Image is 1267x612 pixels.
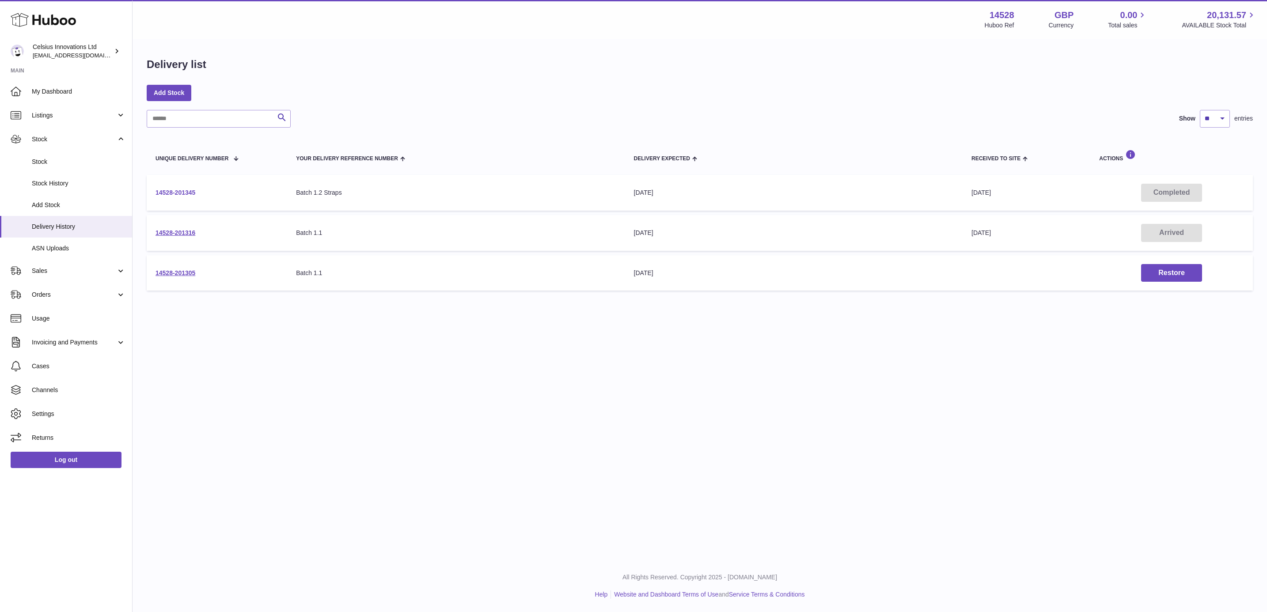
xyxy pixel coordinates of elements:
[614,591,718,598] a: Website and Dashboard Terms of Use
[156,189,195,196] a: 14528-201345
[634,156,690,162] span: Delivery Expected
[147,85,191,101] a: Add Stock
[971,156,1020,162] span: Received to Site
[1108,21,1147,30] span: Total sales
[32,362,125,370] span: Cases
[1049,21,1074,30] div: Currency
[296,269,616,277] div: Batch 1.1
[32,201,125,209] span: Add Stock
[32,179,125,188] span: Stock History
[147,57,206,72] h1: Delivery list
[1055,9,1074,21] strong: GBP
[985,21,1014,30] div: Huboo Ref
[32,338,116,347] span: Invoicing and Payments
[32,111,116,120] span: Listings
[971,229,991,236] span: [DATE]
[296,156,398,162] span: Your Delivery Reference Number
[32,386,125,394] span: Channels
[32,244,125,253] span: ASN Uploads
[1108,9,1147,30] a: 0.00 Total sales
[296,229,616,237] div: Batch 1.1
[32,267,116,275] span: Sales
[32,158,125,166] span: Stock
[32,223,125,231] span: Delivery History
[33,43,112,60] div: Celsius Innovations Ltd
[595,591,608,598] a: Help
[32,135,116,144] span: Stock
[611,590,804,599] li: and
[32,87,125,96] span: My Dashboard
[1182,21,1256,30] span: AVAILABLE Stock Total
[11,452,121,468] a: Log out
[32,291,116,299] span: Orders
[1099,150,1244,162] div: Actions
[1207,9,1246,21] span: 20,131.57
[634,189,954,197] div: [DATE]
[1182,9,1256,30] a: 20,131.57 AVAILABLE Stock Total
[32,410,125,418] span: Settings
[634,229,954,237] div: [DATE]
[156,269,195,276] a: 14528-201305
[1120,9,1138,21] span: 0.00
[32,314,125,323] span: Usage
[33,52,130,59] span: [EMAIL_ADDRESS][DOMAIN_NAME]
[32,434,125,442] span: Returns
[729,591,805,598] a: Service Terms & Conditions
[156,229,195,236] a: 14528-201316
[634,269,954,277] div: [DATE]
[11,45,24,58] img: internalAdmin-14528@internal.huboo.com
[140,573,1260,582] p: All Rights Reserved. Copyright 2025 - [DOMAIN_NAME]
[1179,114,1195,123] label: Show
[296,189,616,197] div: Batch 1.2 Straps
[1234,114,1253,123] span: entries
[971,189,991,196] span: [DATE]
[1141,264,1202,282] button: Restore
[156,156,228,162] span: Unique Delivery Number
[990,9,1014,21] strong: 14528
